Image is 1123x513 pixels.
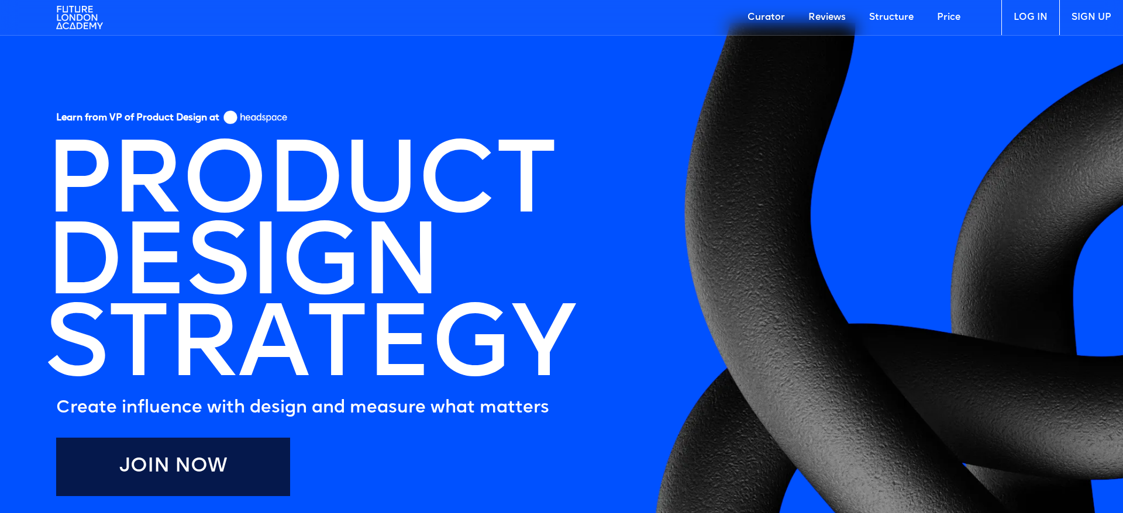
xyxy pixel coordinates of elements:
[44,309,574,391] h1: STRATEGY
[44,227,440,309] h1: DESIGN
[56,112,219,128] h5: Learn from VP of Product Design at
[56,438,290,496] a: Join Now
[56,397,549,420] h5: Create influence with design and measure what matters
[44,145,555,227] h1: PRODUCT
